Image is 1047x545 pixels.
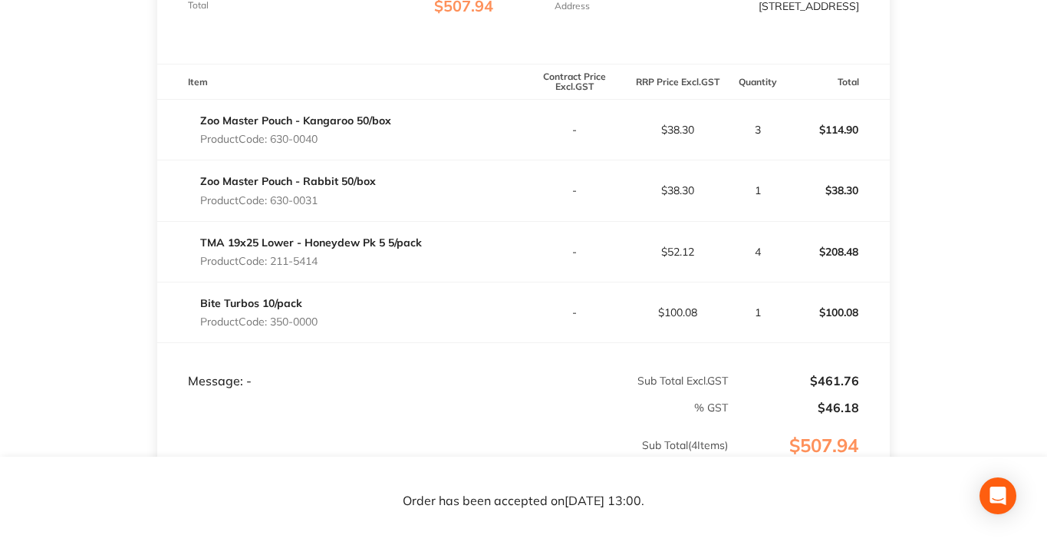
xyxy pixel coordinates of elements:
[403,494,644,508] p: Order has been accepted on [DATE] 13:00 .
[525,375,729,387] p: Sub Total Excl. GST
[200,194,376,206] p: Product Code: 630-0031
[200,174,376,188] a: Zoo Master Pouch - Rabbit 50/box
[200,255,422,267] p: Product Code: 211-5414
[157,342,524,388] td: Message: -
[525,124,626,136] p: -
[788,233,889,270] p: $208.48
[158,439,728,482] p: Sub Total ( 4 Items)
[525,184,626,197] p: -
[524,64,627,100] th: Contract Price Excl. GST
[627,246,728,258] p: $52.12
[729,306,786,319] p: 1
[788,172,889,209] p: $38.30
[626,64,729,100] th: RRP Price Excl. GST
[980,477,1016,514] div: Open Intercom Messenger
[729,401,859,415] p: $46.18
[200,114,391,127] a: Zoo Master Pouch - Kangaroo 50/box
[787,64,890,100] th: Total
[525,306,626,319] p: -
[158,401,728,414] p: % GST
[729,435,889,487] p: $507.94
[200,236,422,249] a: TMA 19x25 Lower - Honeydew Pk 5 5/pack
[157,64,524,100] th: Item
[200,133,391,145] p: Product Code: 630-0040
[200,296,302,310] a: Bite Turbos 10/pack
[788,111,889,148] p: $114.90
[627,184,728,197] p: $38.30
[729,64,787,100] th: Quantity
[729,184,786,197] p: 1
[627,124,728,136] p: $38.30
[555,1,590,12] p: Address
[729,124,786,136] p: 3
[200,315,318,328] p: Product Code: 350-0000
[729,374,859,388] p: $461.76
[627,306,728,319] p: $100.08
[729,246,786,258] p: 4
[788,294,889,331] p: $100.08
[525,246,626,258] p: -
